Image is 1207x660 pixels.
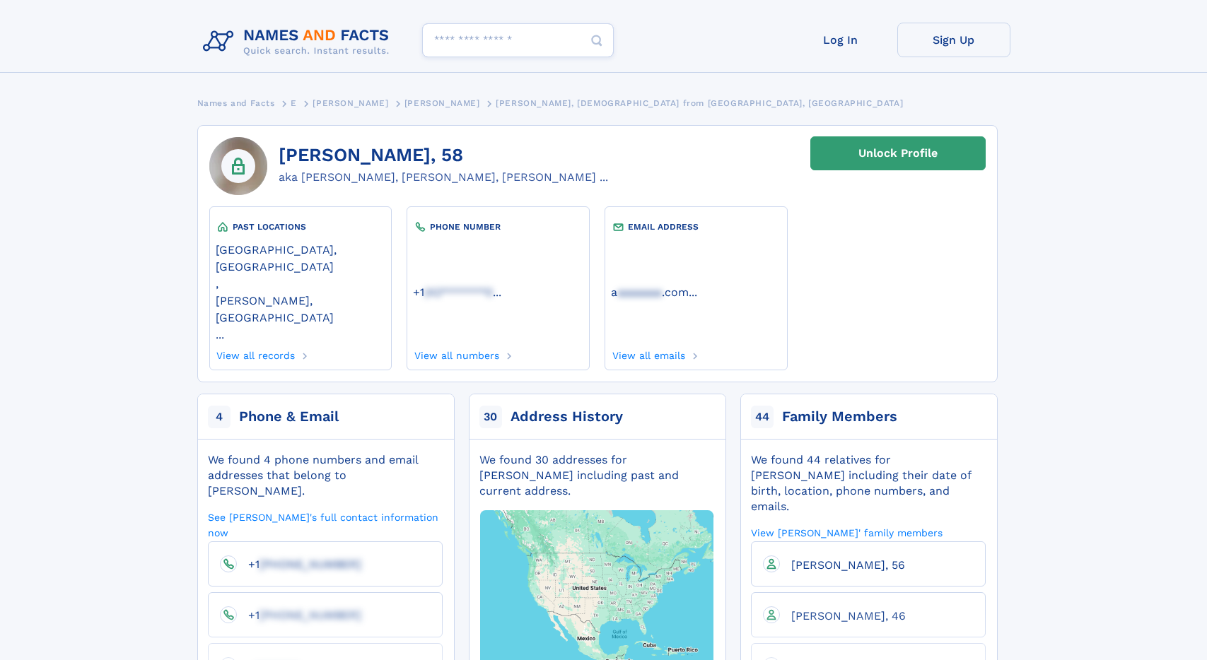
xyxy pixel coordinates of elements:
[279,169,608,186] div: aka [PERSON_NAME], [PERSON_NAME], [PERSON_NAME] ...
[279,145,608,166] h1: [PERSON_NAME], 58
[511,407,623,427] div: Address History
[208,452,443,499] div: We found 4 phone numbers and email addresses that belong to [PERSON_NAME].
[237,557,361,570] a: +1[PHONE_NUMBER]
[216,242,385,273] a: [GEOGRAPHIC_DATA], [GEOGRAPHIC_DATA]
[611,285,781,299] a: ...
[782,407,897,427] div: Family Members
[413,346,499,361] a: View all numbers
[208,510,443,539] a: See [PERSON_NAME]'s full contact information now
[291,94,297,112] a: E
[313,94,388,112] a: [PERSON_NAME]
[810,136,986,170] a: Unlock Profile
[260,558,361,571] span: [PHONE_NUMBER]
[413,220,583,234] div: PHONE NUMBER
[422,23,614,57] input: search input
[791,609,906,623] span: [PERSON_NAME], 46
[611,220,781,234] div: EMAIL ADDRESS
[197,94,275,112] a: Names and Facts
[580,23,614,58] button: Search Button
[404,98,480,108] span: [PERSON_NAME]
[611,346,685,361] a: View all emails
[784,23,897,57] a: Log In
[617,285,662,299] span: aaaaaaa
[239,407,339,427] div: Phone & Email
[897,23,1010,57] a: Sign Up
[780,558,905,571] a: [PERSON_NAME], 56
[404,94,480,112] a: [PERSON_NAME]
[751,526,943,539] a: View [PERSON_NAME]' family members
[479,406,502,428] span: 30
[413,285,583,299] a: ...
[216,346,296,361] a: View all records
[208,406,231,428] span: 4
[216,293,385,324] a: [PERSON_NAME], [GEOGRAPHIC_DATA]
[479,452,714,499] div: We found 30 addresses for [PERSON_NAME] including past and current address.
[858,137,938,170] div: Unlock Profile
[216,234,385,346] div: ,
[216,328,385,341] a: ...
[216,220,385,234] div: PAST LOCATIONS
[791,558,905,572] span: [PERSON_NAME], 56
[780,608,906,622] a: [PERSON_NAME], 46
[260,608,361,622] span: [PHONE_NUMBER]
[313,98,388,108] span: [PERSON_NAME]
[611,284,689,299] a: aaaaaaaa.com
[237,608,361,621] a: +1[PHONE_NUMBER]
[751,406,774,428] span: 44
[291,98,297,108] span: E
[496,98,903,108] span: [PERSON_NAME], [DEMOGRAPHIC_DATA] from [GEOGRAPHIC_DATA], [GEOGRAPHIC_DATA]
[751,452,986,514] div: We found 44 relatives for [PERSON_NAME] including their date of birth, location, phone numbers, a...
[197,23,401,61] img: Logo Names and Facts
